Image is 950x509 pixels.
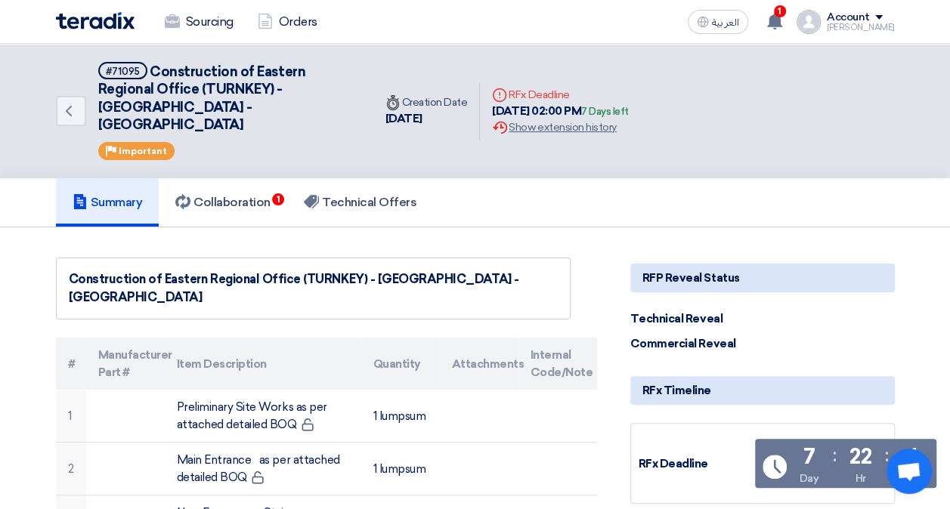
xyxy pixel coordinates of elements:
[440,338,518,390] th: Attachments
[56,443,86,495] td: 2
[153,5,246,39] a: Sourcing
[361,338,440,390] th: Quantity
[832,442,836,469] div: :
[905,446,918,467] div: 4
[165,443,361,495] td: Main Entrance as per attached detailed BOQ
[73,195,143,210] h5: Summary
[56,338,86,390] th: #
[492,87,629,103] div: RFx Deadline
[56,12,135,29] img: Teradix logo
[246,5,330,39] a: Orders
[630,264,895,292] div: RFP Reveal Status
[106,66,140,76] div: #71095
[165,338,361,390] th: Item Description
[630,310,744,328] div: Technical Reveal
[175,195,271,210] h5: Collaboration
[630,335,744,353] div: Commercial Reveal
[492,103,629,120] div: [DATE] 02:00 PM
[304,195,416,210] h5: Technical Offers
[98,62,355,134] h5: Construction of Eastern Regional Office (TURNKEY) - Nakheel Mall - Dammam
[827,23,895,32] div: [PERSON_NAME]
[492,119,629,135] div: Show extension history
[56,390,86,443] td: 1
[165,390,361,443] td: Preliminary Site Works as per attached detailed BOQ
[69,270,558,307] div: Construction of Eastern Regional Office (TURNKEY) - [GEOGRAPHIC_DATA] - [GEOGRAPHIC_DATA]
[361,390,440,443] td: 1 lumpsum
[887,449,932,494] a: Open chat
[518,338,597,390] th: Internal Code/Note
[639,455,752,473] div: RFx Deadline
[385,110,468,128] div: [DATE]
[86,338,165,390] th: Manufacturer Part #
[688,10,748,34] button: العربية
[855,470,865,486] div: Hr
[119,146,167,156] span: Important
[803,446,815,467] div: 7
[98,63,306,133] span: Construction of Eastern Regional Office (TURNKEY) - [GEOGRAPHIC_DATA] - [GEOGRAPHIC_DATA]
[849,446,871,467] div: 22
[159,178,287,227] a: Collaboration1
[797,10,821,34] img: profile_test.png
[361,443,440,495] td: 1 lumpsum
[272,193,284,205] span: 1
[385,94,468,110] div: Creation Date
[800,470,819,486] div: Day
[827,11,870,24] div: Account
[885,442,889,469] div: :
[287,178,433,227] a: Technical Offers
[56,178,159,227] a: Summary
[712,17,739,28] span: العربية
[630,376,895,405] div: RFx Timeline
[581,104,629,119] div: 7 Days left
[774,5,786,17] span: 1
